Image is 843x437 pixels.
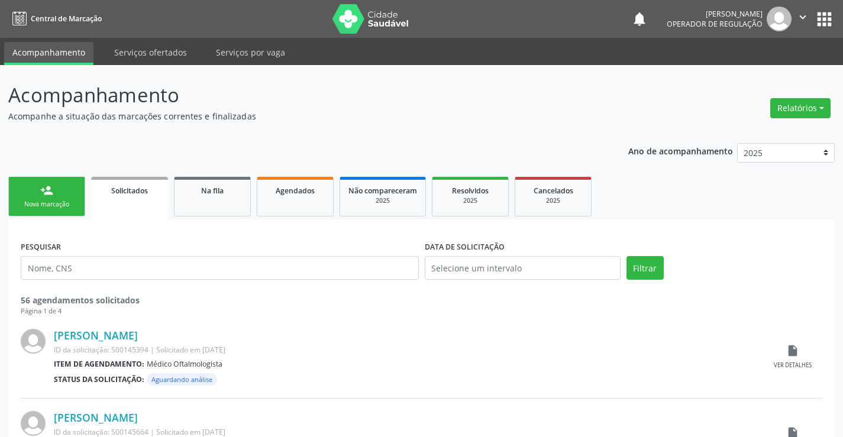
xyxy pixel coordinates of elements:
div: Ver detalhes [774,361,812,370]
img: img [767,7,792,31]
span: Solicitados [111,186,148,196]
a: Acompanhamento [4,42,93,65]
button: notifications [631,11,648,27]
div: 2025 [524,196,583,205]
strong: 56 agendamentos solicitados [21,294,140,306]
button: Filtrar [626,256,664,280]
input: Selecione um intervalo [425,256,621,280]
span: Agendados [276,186,315,196]
span: Central de Marcação [31,14,102,24]
span: Médico Oftalmologista [147,359,222,369]
span: Aguardando análise [147,373,217,386]
button: apps [814,9,835,30]
img: img [21,329,46,354]
span: Solicitado em [DATE] [156,345,225,355]
div: Nova marcação [17,200,76,209]
span: ID da solicitação: S00145394 | [54,345,154,355]
span: Na fila [201,186,224,196]
a: [PERSON_NAME] [54,411,138,424]
p: Ano de acompanhamento [628,143,733,158]
p: Acompanhamento [8,80,587,110]
label: PESQUISAR [21,238,61,256]
b: Item de agendamento: [54,359,144,369]
span: Não compareceram [348,186,417,196]
a: Serviços por vaga [208,42,293,63]
span: Solicitado em [DATE] [156,427,225,437]
a: Serviços ofertados [106,42,195,63]
span: Resolvidos [452,186,489,196]
div: person_add [40,184,53,197]
label: DATA DE SOLICITAÇÃO [425,238,505,256]
input: Nome, CNS [21,256,419,280]
button: Relatórios [770,98,831,118]
span: ID da solicitação: S00145664 | [54,427,154,437]
i: insert_drive_file [786,344,799,357]
a: Central de Marcação [8,9,102,28]
i:  [796,11,809,24]
button:  [792,7,814,31]
div: 2025 [441,196,500,205]
div: Página 1 de 4 [21,306,822,316]
b: Status da solicitação: [54,374,144,384]
div: [PERSON_NAME] [667,9,763,19]
a: [PERSON_NAME] [54,329,138,342]
img: img [21,411,46,436]
div: 2025 [348,196,417,205]
span: Cancelados [534,186,573,196]
p: Acompanhe a situação das marcações correntes e finalizadas [8,110,587,122]
span: Operador de regulação [667,19,763,29]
